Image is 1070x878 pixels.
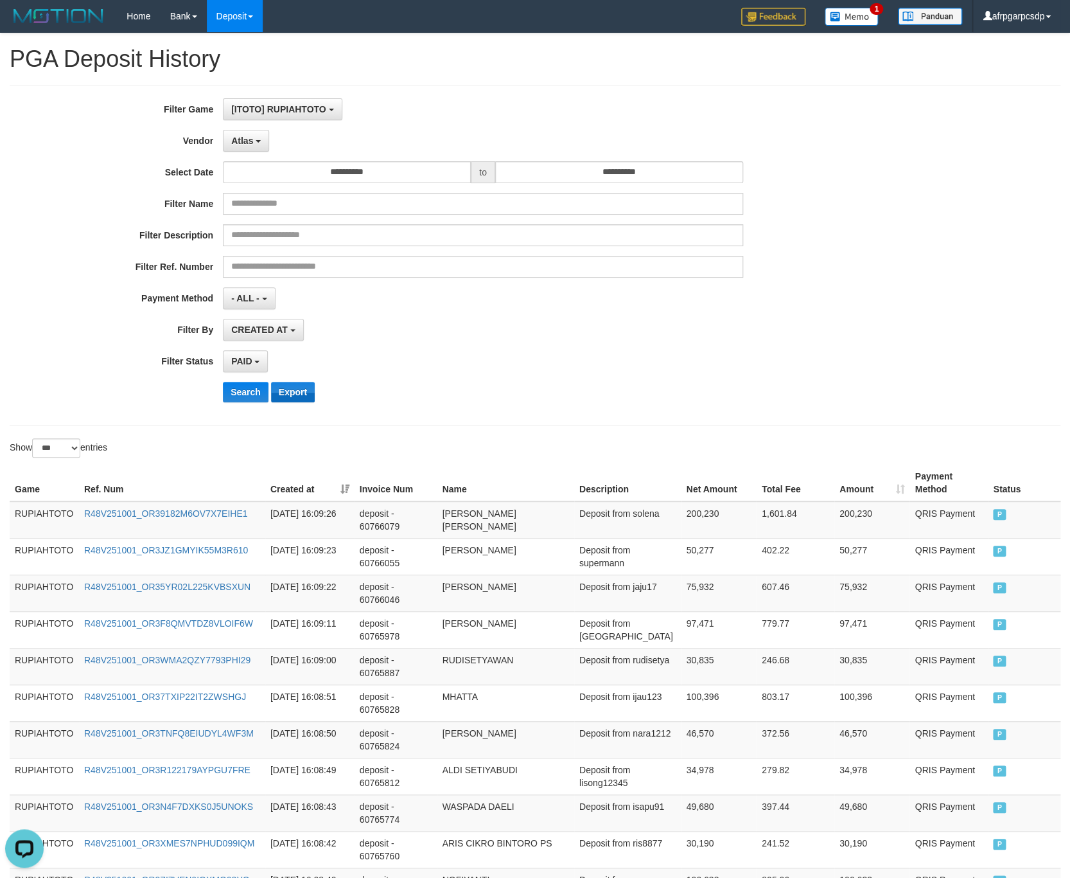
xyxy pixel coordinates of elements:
td: RUPIAHTOTO [10,575,79,611]
td: 397.44 [757,794,834,831]
td: ARIS CIKRO BINTORO PS [437,831,574,868]
td: [PERSON_NAME] [PERSON_NAME] [437,501,574,539]
td: RUDISETYAWAN [437,648,574,685]
td: [DATE] 16:09:11 [265,611,355,648]
td: RUPIAHTOTO [10,794,79,831]
td: 803.17 [757,685,834,721]
td: deposit - 60765828 [355,685,437,721]
td: 30,835 [834,648,909,685]
td: 75,932 [681,575,757,611]
td: [PERSON_NAME] [437,611,574,648]
td: [DATE] 16:08:49 [265,758,355,794]
td: Deposit from jaju17 [574,575,681,611]
td: [DATE] 16:09:23 [265,538,355,575]
td: 402.22 [757,538,834,575]
td: 30,190 [681,831,757,868]
td: QRIS Payment [909,758,988,794]
img: MOTION_logo.png [10,6,107,26]
td: [PERSON_NAME] [437,538,574,575]
span: PAID [993,546,1006,557]
td: deposit - 60766079 [355,501,437,539]
th: Description [574,465,681,501]
span: PAID [993,729,1006,740]
td: deposit - 60765774 [355,794,437,831]
td: 241.52 [757,831,834,868]
td: Deposit from rudisetya [574,648,681,685]
td: 607.46 [757,575,834,611]
a: R48V251001_OR3F8QMVTDZ8VLOIF6W [84,618,253,629]
td: QRIS Payment [909,501,988,539]
th: Invoice Num [355,465,437,501]
td: Deposit from lisong12345 [574,758,681,794]
a: R48V251001_OR3TNFQ8EIUDYL4WF3M [84,728,254,739]
th: Name [437,465,574,501]
img: panduan.png [898,8,962,25]
td: 779.77 [757,611,834,648]
button: Atlas [223,130,269,152]
button: Search [223,382,268,402]
td: [DATE] 16:08:50 [265,721,355,758]
td: 200,230 [681,501,757,539]
span: 1 [870,3,883,15]
td: MHATTA [437,685,574,721]
td: Deposit from ijau123 [574,685,681,721]
td: QRIS Payment [909,831,988,868]
td: Deposit from [GEOGRAPHIC_DATA] [574,611,681,648]
td: Deposit from nara1212 [574,721,681,758]
td: QRIS Payment [909,721,988,758]
span: PAID [993,839,1006,850]
td: 46,570 [834,721,909,758]
td: deposit - 60766046 [355,575,437,611]
td: RUPIAHTOTO [10,758,79,794]
th: Payment Method [909,465,988,501]
button: PAID [223,350,268,372]
td: Deposit from ris8877 [574,831,681,868]
th: Total Fee [757,465,834,501]
td: 100,396 [834,685,909,721]
span: PAID [993,656,1006,667]
td: deposit - 60765760 [355,831,437,868]
button: Open LiveChat chat widget [5,5,44,44]
span: [ITOTO] RUPIAHTOTO [231,104,326,114]
td: [DATE] 16:08:43 [265,794,355,831]
td: [PERSON_NAME] [437,575,574,611]
td: deposit - 60765887 [355,648,437,685]
td: 34,978 [834,758,909,794]
td: [DATE] 16:08:42 [265,831,355,868]
td: 372.56 [757,721,834,758]
td: WASPADA DAELI [437,794,574,831]
td: RUPIAHTOTO [10,538,79,575]
td: RUPIAHTOTO [10,501,79,539]
td: QRIS Payment [909,538,988,575]
td: 46,570 [681,721,757,758]
td: 200,230 [834,501,909,539]
td: 100,396 [681,685,757,721]
td: deposit - 60765824 [355,721,437,758]
td: 50,277 [681,538,757,575]
a: R48V251001_OR3JZ1GMYIK55M3R610 [84,545,248,555]
a: R48V251001_OR35YR02L225KVBSXUN [84,582,250,592]
td: RUPIAHTOTO [10,685,79,721]
th: Game [10,465,79,501]
a: R48V251001_OR3WMA2QZY7793PHI29 [84,655,250,665]
span: to [471,161,495,183]
td: QRIS Payment [909,685,988,721]
img: Feedback.jpg [741,8,805,26]
td: QRIS Payment [909,648,988,685]
td: 34,978 [681,758,757,794]
td: deposit - 60766055 [355,538,437,575]
td: 97,471 [834,611,909,648]
td: 246.68 [757,648,834,685]
a: R48V251001_OR3R122179AYPGU7FRE [84,765,250,775]
td: deposit - 60765978 [355,611,437,648]
span: PAID [993,509,1006,520]
span: Atlas [231,136,253,146]
td: ALDI SETIYABUDI [437,758,574,794]
span: PAID [993,766,1006,776]
td: QRIS Payment [909,794,988,831]
td: 30,835 [681,648,757,685]
td: QRIS Payment [909,575,988,611]
td: deposit - 60765812 [355,758,437,794]
td: 75,932 [834,575,909,611]
td: [PERSON_NAME] [437,721,574,758]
